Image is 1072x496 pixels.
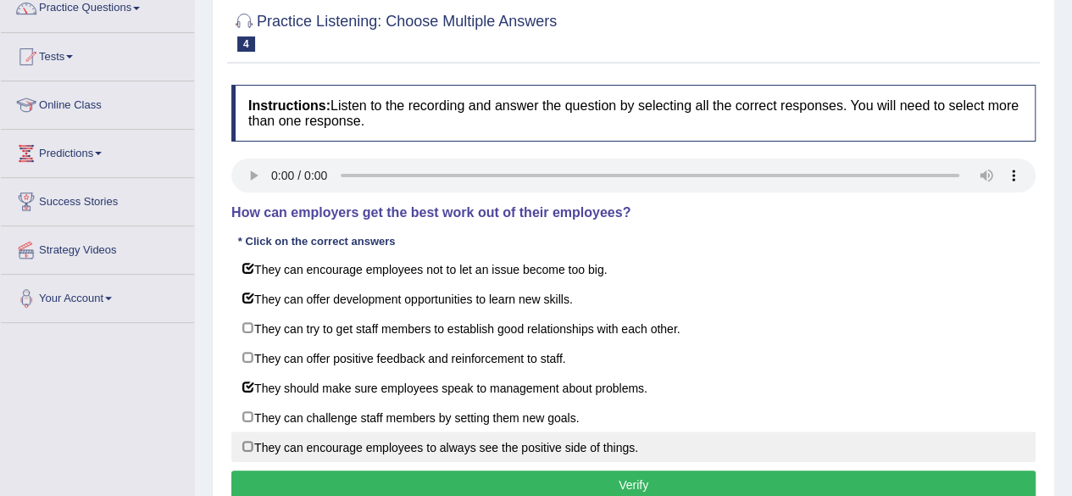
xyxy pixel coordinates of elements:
[231,254,1036,284] label: They can encourage employees not to let an issue become too big.
[231,402,1036,432] label: They can challenge staff members by setting them new goals.
[231,372,1036,403] label: They should make sure employees speak to management about problems.
[248,98,330,113] b: Instructions:
[237,36,255,52] span: 4
[231,205,1036,220] h4: How can employers get the best work out of their employees?
[231,9,557,52] h2: Practice Listening: Choose Multiple Answers
[231,85,1036,142] h4: Listen to the recording and answer the question by selecting all the correct responses. You will ...
[231,233,402,249] div: * Click on the correct answers
[1,130,194,172] a: Predictions
[231,432,1036,462] label: They can encourage employees to always see the positive side of things.
[1,33,194,75] a: Tests
[1,275,194,317] a: Your Account
[231,343,1036,373] label: They can offer positive feedback and reinforcement to staff.
[1,178,194,220] a: Success Stories
[1,81,194,124] a: Online Class
[231,283,1036,314] label: They can offer development opportunities to learn new skills.
[231,313,1036,343] label: They can try to get staff members to establish good relationships with each other.
[1,226,194,269] a: Strategy Videos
